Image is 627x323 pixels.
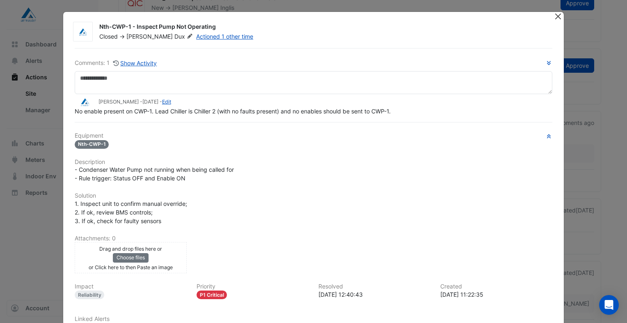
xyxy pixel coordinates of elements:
[142,99,158,105] span: 2025-09-16 11:22:36
[119,33,125,40] span: ->
[99,33,118,40] span: Closed
[197,283,309,290] h6: Priority
[75,235,552,242] h6: Attachments: 0
[440,290,552,299] div: [DATE] 11:22:35
[162,99,171,105] a: Edit
[75,58,158,68] div: Comments: 1
[75,140,109,149] span: Nth-CWP-1
[113,58,158,68] button: Show Activity
[75,166,234,182] span: - Condenser Water Pump not running when being called for - Rule trigger: Status OFF and Enable ON
[75,132,552,139] h6: Equipment
[75,159,552,166] h6: Description
[197,291,227,299] div: P1 Critical
[554,12,562,21] button: Close
[318,283,430,290] h6: Resolved
[126,33,173,40] span: [PERSON_NAME]
[75,291,105,299] div: Reliability
[75,316,552,323] h6: Linked Alerts
[75,98,95,107] img: Airmaster Australia
[99,23,544,32] div: Nth-CWP-1 - Inspect Pump Not Operating
[73,28,92,36] img: Airmaster Australia
[75,108,391,115] span: No enable present on CWP-1. Lead Chiller is Chiller 2 (with no faults present) and no enables sho...
[75,192,552,199] h6: Solution
[599,295,619,315] div: Open Intercom Messenger
[75,200,189,224] span: 1. Inspect unit to confirm manual override; 2. If ok, review BMS controls; 3. If ok, check for fa...
[89,264,173,270] small: or Click here to then Paste an image
[75,283,187,290] h6: Impact
[440,283,552,290] h6: Created
[113,253,149,262] button: Choose files
[196,33,253,40] a: Actioned 1 other time
[174,32,195,41] span: Dux
[318,290,430,299] div: [DATE] 12:40:43
[98,98,171,106] small: [PERSON_NAME] - -
[99,246,162,252] small: Drag and drop files here or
